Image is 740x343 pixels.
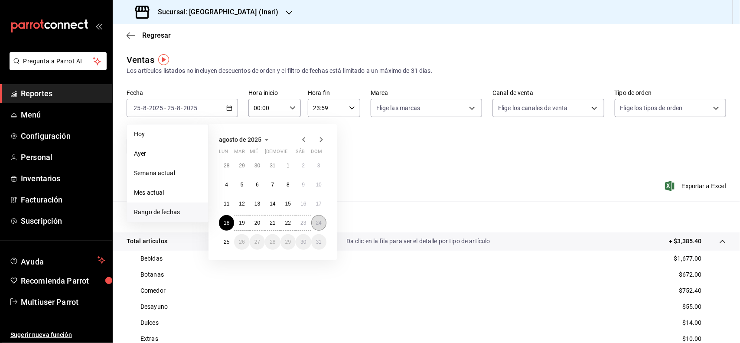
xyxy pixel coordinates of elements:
[296,196,311,212] button: 16 de agosto de 2025
[151,7,279,17] h3: Sucursal: [GEOGRAPHIC_DATA] (Inari)
[254,163,260,169] abbr: 30 de julio de 2025
[270,239,275,245] abbr: 28 de agosto de 2025
[270,220,275,226] abbr: 21 de agosto de 2025
[219,196,234,212] button: 11 de agosto de 2025
[21,151,105,163] span: Personal
[250,177,265,193] button: 6 de agosto de 2025
[280,196,296,212] button: 15 de agosto de 2025
[296,158,311,173] button: 2 de agosto de 2025
[265,196,280,212] button: 14 de agosto de 2025
[308,90,360,96] label: Hora fin
[280,234,296,250] button: 29 de agosto de 2025
[6,63,107,72] a: Pregunta a Parrot AI
[219,149,228,158] abbr: lunes
[492,90,604,96] label: Canal de venta
[265,158,280,173] button: 31 de julio de 2025
[21,130,105,142] span: Configuración
[280,158,296,173] button: 1 de agosto de 2025
[239,163,244,169] abbr: 29 de julio de 2025
[21,296,105,308] span: Multiuser Parrot
[140,286,166,295] p: Comedor
[285,220,291,226] abbr: 22 de agosto de 2025
[134,208,201,217] span: Rango de fechas
[615,90,726,96] label: Tipo de orden
[667,181,726,191] button: Exportar a Excel
[265,234,280,250] button: 28 de agosto de 2025
[234,177,249,193] button: 5 de agosto de 2025
[224,201,229,207] abbr: 11 de agosto de 2025
[311,215,326,231] button: 24 de agosto de 2025
[302,163,305,169] abbr: 2 de agosto de 2025
[256,182,259,188] abbr: 6 de agosto de 2025
[234,215,249,231] button: 19 de agosto de 2025
[311,177,326,193] button: 10 de agosto de 2025
[95,23,102,29] button: open_drawer_menu
[219,158,234,173] button: 28 de julio de 2025
[219,215,234,231] button: 18 de agosto de 2025
[300,220,306,226] abbr: 23 de agosto de 2025
[285,201,291,207] abbr: 15 de agosto de 2025
[316,220,322,226] abbr: 24 de agosto de 2025
[177,105,181,111] input: --
[224,163,229,169] abbr: 28 de julio de 2025
[10,330,105,340] span: Sugerir nueva función
[10,52,107,70] button: Pregunta a Parrot AI
[270,201,275,207] abbr: 14 de agosto de 2025
[674,254,702,263] p: $1,677.00
[219,136,261,143] span: agosto de 2025
[498,104,567,112] span: Elige los canales de venta
[250,149,258,158] abbr: miércoles
[127,90,238,96] label: Fecha
[317,163,320,169] abbr: 3 de agosto de 2025
[250,196,265,212] button: 13 de agosto de 2025
[250,234,265,250] button: 27 de agosto de 2025
[142,31,171,39] span: Regresar
[311,149,322,158] abbr: domingo
[224,220,229,226] abbr: 18 de agosto de 2025
[679,270,702,279] p: $672.00
[140,302,168,311] p: Desayuno
[21,194,105,206] span: Facturación
[296,149,305,158] abbr: sábado
[280,215,296,231] button: 22 de agosto de 2025
[239,220,244,226] abbr: 19 de agosto de 2025
[140,254,163,263] p: Bebidas
[167,105,175,111] input: --
[280,177,296,193] button: 8 de agosto de 2025
[250,215,265,231] button: 20 de agosto de 2025
[234,234,249,250] button: 26 de agosto de 2025
[21,88,105,99] span: Reportes
[241,182,244,188] abbr: 5 de agosto de 2025
[134,149,201,158] span: Ayer
[183,105,198,111] input: ----
[127,212,726,222] p: Resumen
[270,163,275,169] abbr: 31 de julio de 2025
[158,54,169,65] img: Tooltip marker
[21,255,94,265] span: Ayuda
[265,215,280,231] button: 21 de agosto de 2025
[134,188,201,197] span: Mes actual
[620,104,683,112] span: Elige los tipos de orden
[149,105,163,111] input: ----
[140,270,164,279] p: Botanas
[302,182,305,188] abbr: 9 de agosto de 2025
[219,134,272,145] button: agosto de 2025
[21,173,105,184] span: Inventarios
[127,53,154,66] div: Ventas
[234,196,249,212] button: 12 de agosto de 2025
[265,177,280,193] button: 7 de agosto de 2025
[376,104,421,112] span: Elige las marcas
[287,182,290,188] abbr: 8 de agosto de 2025
[127,31,171,39] button: Regresar
[234,149,244,158] abbr: martes
[682,302,702,311] p: $55.00
[250,158,265,173] button: 30 de julio de 2025
[287,163,290,169] abbr: 1 de agosto de 2025
[280,149,287,158] abbr: viernes
[21,109,105,121] span: Menú
[296,234,311,250] button: 30 de agosto de 2025
[285,239,291,245] abbr: 29 de agosto de 2025
[141,105,143,111] span: -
